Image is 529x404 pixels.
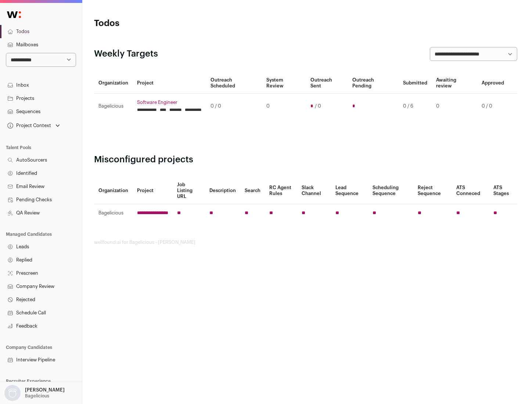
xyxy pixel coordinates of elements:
[489,177,517,204] th: ATS Stages
[94,239,517,245] footer: wellfound:ai for Bagelicious - [PERSON_NAME]
[306,73,348,94] th: Outreach Sent
[315,103,321,109] span: / 0
[137,100,202,105] a: Software Engineer
[331,177,368,204] th: Lead Sequence
[265,177,297,204] th: RC Agent Rules
[477,94,508,119] td: 0 / 0
[399,73,432,94] th: Submitted
[297,177,331,204] th: Slack Channel
[133,73,206,94] th: Project
[399,94,432,119] td: 0 / 6
[3,7,25,22] img: Wellfound
[94,48,158,60] h2: Weekly Targets
[262,73,306,94] th: System Review
[206,73,262,94] th: Outreach Scheduled
[432,73,477,94] th: Awaiting review
[25,393,49,399] p: Bagelicious
[206,94,262,119] td: 0 / 0
[94,154,517,166] h2: Misconfigured projects
[173,177,205,204] th: Job Listing URL
[133,177,173,204] th: Project
[240,177,265,204] th: Search
[413,177,452,204] th: Reject Sequence
[6,120,61,131] button: Open dropdown
[94,18,235,29] h1: Todos
[94,177,133,204] th: Organization
[94,73,133,94] th: Organization
[6,123,51,129] div: Project Context
[25,387,65,393] p: [PERSON_NAME]
[348,73,398,94] th: Outreach Pending
[368,177,413,204] th: Scheduling Sequence
[432,94,477,119] td: 0
[3,385,66,401] button: Open dropdown
[94,94,133,119] td: Bagelicious
[4,385,21,401] img: nopic.png
[452,177,489,204] th: ATS Conneced
[262,94,306,119] td: 0
[94,204,133,222] td: Bagelicious
[477,73,508,94] th: Approved
[205,177,240,204] th: Description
